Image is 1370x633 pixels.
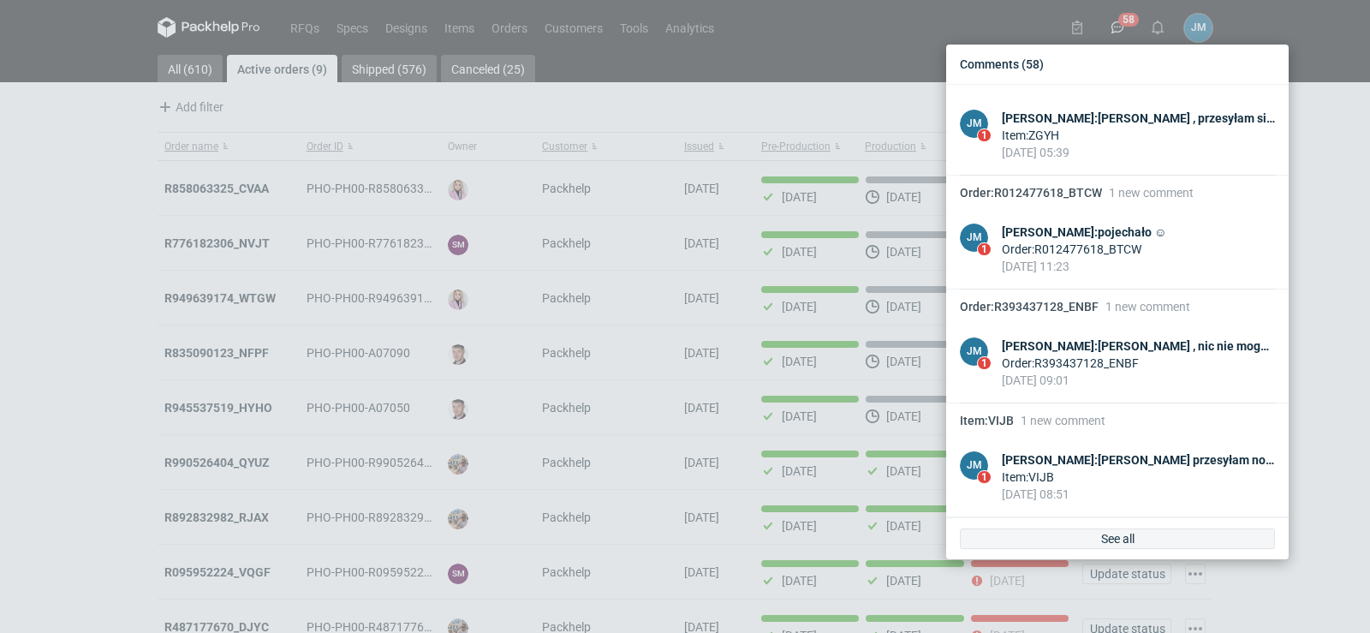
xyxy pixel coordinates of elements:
[960,451,988,480] figcaption: JM
[960,224,988,252] div: Joanna Myślak
[960,337,988,366] figcaption: JM
[1002,486,1275,503] div: [DATE] 08:51
[960,528,1275,549] a: See all
[946,438,1289,517] a: JM1[PERSON_NAME]:[PERSON_NAME] przesyłam nową wycenę , dla nakładu 2500 szt. - 6,67 złItem:VIJB[D...
[960,186,1102,200] span: Order : R012477618_BTCW
[1002,355,1275,372] div: Order : R393437128_ENBF
[946,403,1289,438] button: Item:VIJB1 new comment
[946,210,1289,290] a: JM1[PERSON_NAME]:pojechało ☺Order:R012477618_BTCW[DATE] 11:23
[953,51,1282,77] div: Comments (58)
[1002,451,1275,469] div: [PERSON_NAME] : [PERSON_NAME] przesyłam nową wycenę , dla nakładu 2500 szt. - 6,67 zł
[960,110,988,138] figcaption: JM
[960,110,988,138] div: Joanna Myślak
[960,224,988,252] figcaption: JM
[946,324,1289,403] a: JM1[PERSON_NAME]:[PERSON_NAME] , nic nie mogę obiecać na 100 % ale postaramy sięOrder:R393437128_...
[946,176,1289,210] button: Order:R012477618_BTCW1 new comment
[1002,241,1166,258] div: Order : R012477618_BTCW
[1002,337,1275,355] div: [PERSON_NAME] : [PERSON_NAME] , nic nie mogę obiecać na 100 % ale postaramy się
[960,414,1014,427] span: Item : VIJB
[960,337,988,366] div: Joanna Myślak
[1021,414,1105,427] span: 1 new comment
[1002,258,1166,275] div: [DATE] 11:23
[1002,224,1166,241] div: [PERSON_NAME] : pojechało ☺
[960,451,988,480] div: Joanna Myślak
[1002,110,1275,127] div: [PERSON_NAME] : [PERSON_NAME] , przesyłam siatkę
[1002,469,1275,486] div: Item : VIJB
[1109,186,1194,200] span: 1 new comment
[960,300,1099,314] span: Order : R393437128_ENBF
[1002,372,1275,389] div: [DATE] 09:01
[1002,144,1275,161] div: [DATE] 05:39
[1105,300,1190,314] span: 1 new comment
[946,290,1289,324] button: Order:R393437128_ENBF1 new comment
[1002,127,1275,144] div: Item : ZGYH
[946,96,1289,176] a: JM1[PERSON_NAME]:[PERSON_NAME] , przesyłam siatkęItem:ZGYH[DATE] 05:39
